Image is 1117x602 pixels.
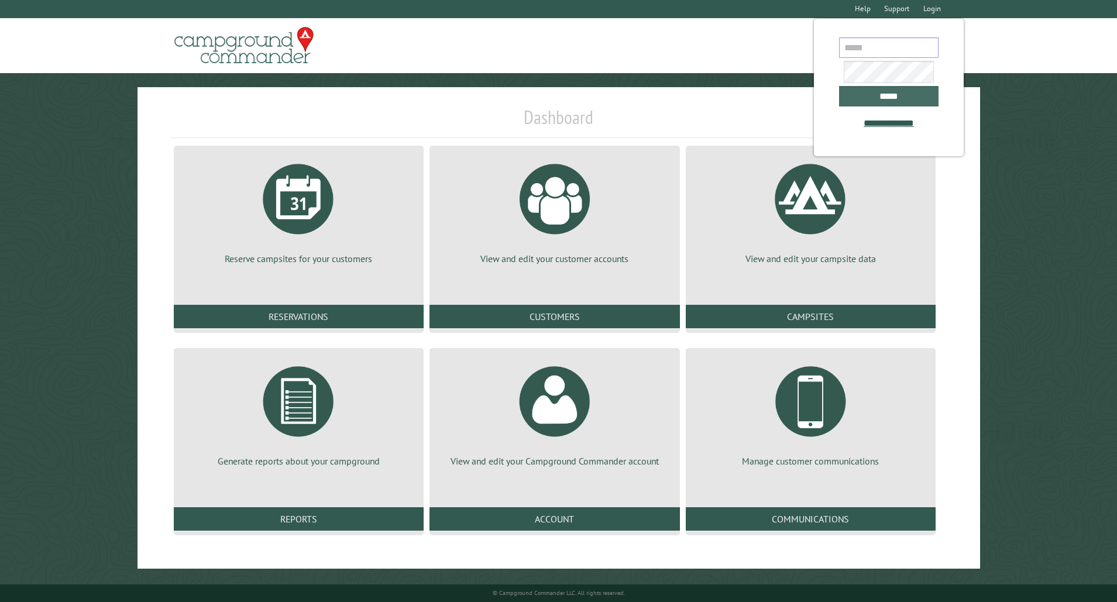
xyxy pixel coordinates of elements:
[174,507,424,531] a: Reports
[174,305,424,328] a: Reservations
[171,106,946,138] h1: Dashboard
[686,305,936,328] a: Campsites
[700,155,922,265] a: View and edit your campsite data
[444,155,665,265] a: View and edit your customer accounts
[188,455,410,467] p: Generate reports about your campground
[444,455,665,467] p: View and edit your Campground Commander account
[188,357,410,467] a: Generate reports about your campground
[444,252,665,265] p: View and edit your customer accounts
[429,507,679,531] a: Account
[493,589,625,597] small: © Campground Commander LLC. All rights reserved.
[686,507,936,531] a: Communications
[700,252,922,265] p: View and edit your campsite data
[700,357,922,467] a: Manage customer communications
[188,252,410,265] p: Reserve campsites for your customers
[700,455,922,467] p: Manage customer communications
[188,155,410,265] a: Reserve campsites for your customers
[171,23,317,68] img: Campground Commander
[444,357,665,467] a: View and edit your Campground Commander account
[429,305,679,328] a: Customers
